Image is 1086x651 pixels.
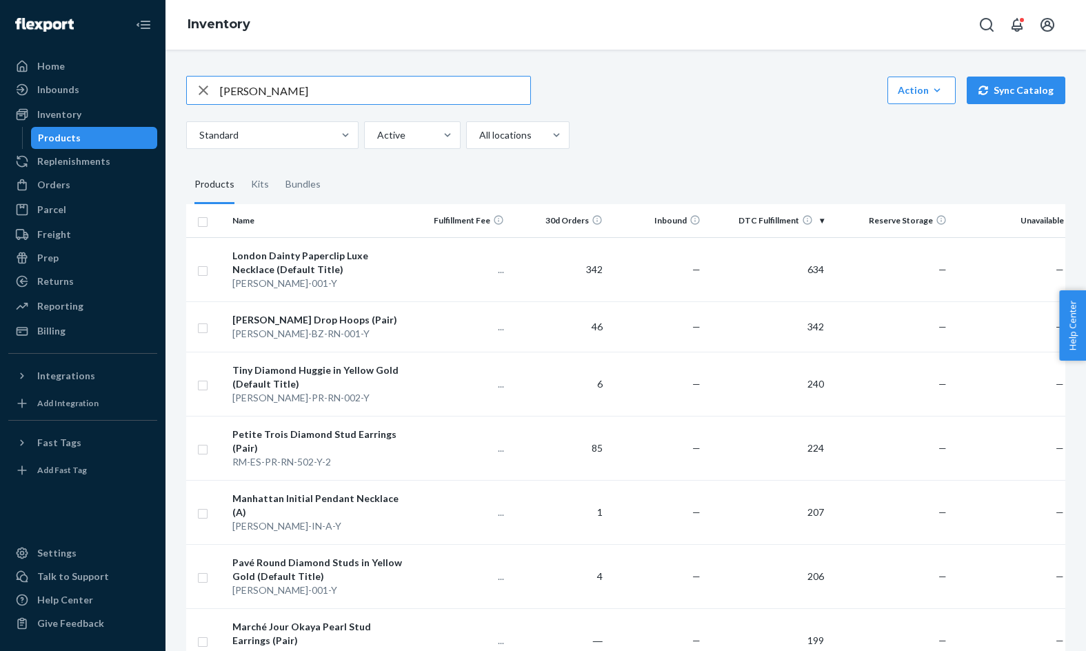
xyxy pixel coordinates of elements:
button: Give Feedback [8,612,157,634]
a: Billing [8,320,157,342]
td: 634 [706,237,829,301]
a: Home [8,55,157,77]
span: — [692,506,701,518]
button: Open Search Box [973,11,1000,39]
td: 1 [510,480,608,544]
div: Freight [37,228,71,241]
div: [PERSON_NAME] Drop Hoops (Pair) [232,313,405,327]
th: 30d Orders [510,204,608,237]
span: — [1056,263,1064,275]
div: Give Feedback [37,617,104,630]
th: Reserve Storage [829,204,952,237]
th: Unavailable [952,204,1075,237]
th: Name [227,204,411,237]
p: ... [417,320,505,334]
a: Replenishments [8,150,157,172]
span: — [1056,378,1064,390]
span: — [938,321,947,332]
a: Inbounds [8,79,157,101]
div: Reporting [37,299,83,313]
input: All locations [478,128,479,142]
div: Inbounds [37,83,79,97]
div: Tiny Diamond Huggie in Yellow Gold (Default Title) [232,363,405,391]
div: [PERSON_NAME]-001-Y [232,583,405,597]
td: 207 [706,480,829,544]
span: — [692,634,701,646]
div: Home [37,59,65,73]
div: Inventory [37,108,81,121]
span: — [692,570,701,582]
td: 6 [510,352,608,416]
span: — [692,263,701,275]
div: Replenishments [37,154,110,168]
div: RM-ES-PR-RN-502-Y-2 [232,455,405,469]
td: 342 [510,237,608,301]
div: Add Fast Tag [37,464,87,476]
button: Sync Catalog [967,77,1065,104]
button: Action [887,77,956,104]
div: Marché Jour Okaya Pearl Stud Earrings (Pair) [232,620,405,648]
a: Help Center [8,589,157,611]
span: — [692,442,701,454]
div: [PERSON_NAME]-001-Y [232,277,405,290]
button: Fast Tags [8,432,157,454]
button: Help Center [1059,290,1086,361]
td: 4 [510,544,608,608]
div: Orders [37,178,70,192]
span: — [692,321,701,332]
div: Manhattan Initial Pendant Necklace (A) [232,492,405,519]
div: Petite Trois Diamond Stud Earrings (Pair) [232,428,405,455]
div: Add Integration [37,397,99,409]
button: Open notifications [1003,11,1031,39]
div: Action [898,83,945,97]
div: Products [38,131,81,145]
div: Fast Tags [37,436,81,450]
span: — [938,570,947,582]
p: ... [417,263,505,277]
span: — [1056,442,1064,454]
th: Fulfillment Fee [412,204,510,237]
td: 85 [510,416,608,480]
div: Integrations [37,369,95,383]
div: London Dainty Paperclip Luxe Necklace (Default Title) [232,249,405,277]
div: [PERSON_NAME]-BZ-RN-001-Y [232,327,405,341]
div: [PERSON_NAME]-IN-A-Y [232,519,405,533]
th: Inbound [608,204,707,237]
span: — [1056,570,1064,582]
td: 206 [706,544,829,608]
button: Open account menu [1034,11,1061,39]
span: — [938,378,947,390]
a: Prep [8,247,157,269]
input: Active [376,128,377,142]
div: [PERSON_NAME]-PR-RN-002-Y [232,391,405,405]
span: — [1056,321,1064,332]
span: — [938,263,947,275]
div: Products [194,166,234,204]
button: Integrations [8,365,157,387]
p: ... [417,570,505,583]
p: ... [417,377,505,391]
td: 240 [706,352,829,416]
div: Prep [37,251,59,265]
a: Products [31,127,158,149]
div: Kits [251,166,269,204]
p: ... [417,441,505,455]
div: Settings [37,546,77,560]
td: 224 [706,416,829,480]
a: Parcel [8,199,157,221]
div: Returns [37,274,74,288]
a: Returns [8,270,157,292]
span: — [1056,634,1064,646]
div: Pavé Round Diamond Studs in Yellow Gold (Default Title) [232,556,405,583]
div: Parcel [37,203,66,217]
div: Help Center [37,593,93,607]
th: DTC Fulfillment [706,204,829,237]
p: ... [417,634,505,648]
span: — [938,442,947,454]
div: Bundles [285,166,321,204]
div: Billing [37,324,66,338]
span: — [938,506,947,518]
a: Orders [8,174,157,196]
span: — [938,634,947,646]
